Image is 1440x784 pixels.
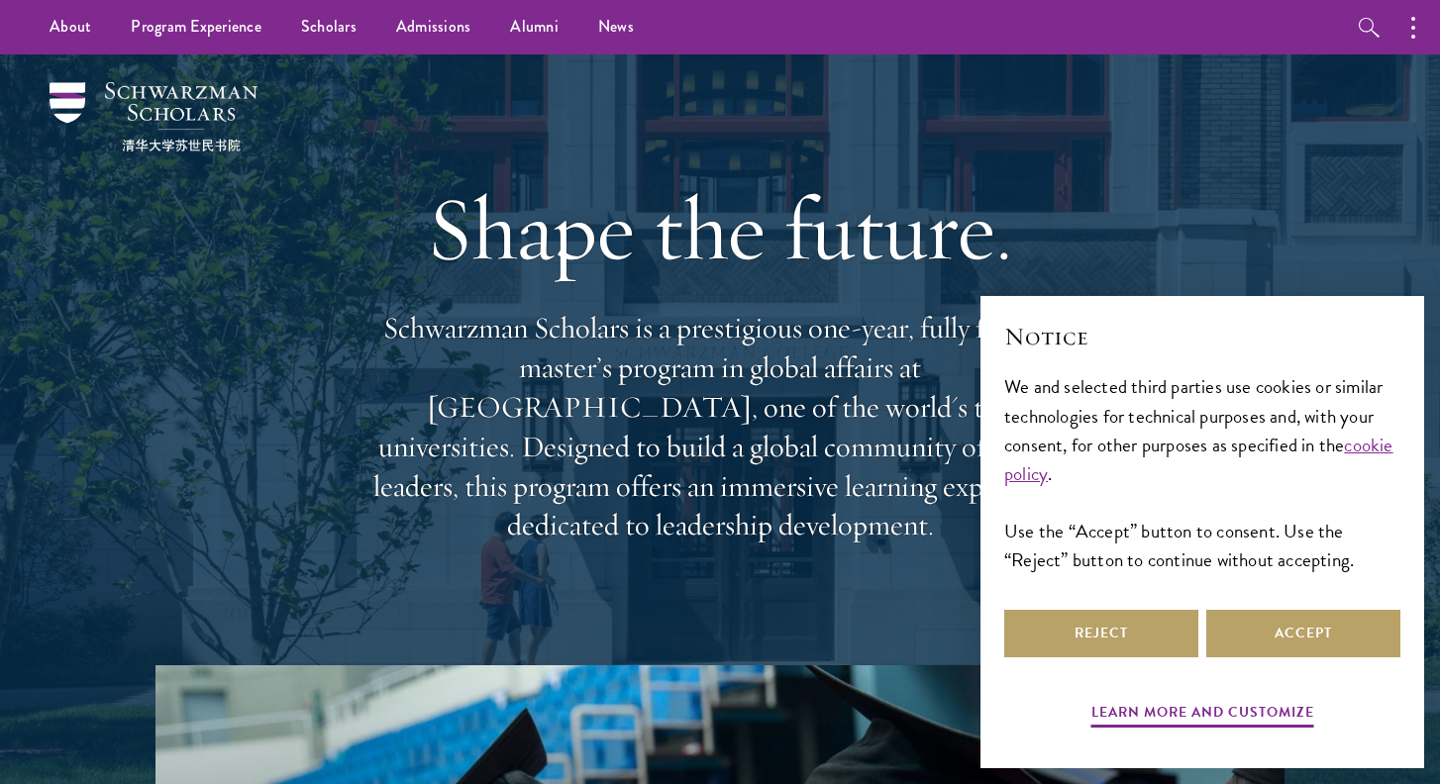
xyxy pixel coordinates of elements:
a: cookie policy [1004,431,1393,488]
button: Reject [1004,610,1198,657]
h1: Shape the future. [363,173,1077,284]
img: Schwarzman Scholars [50,82,257,151]
h2: Notice [1004,320,1400,353]
button: Accept [1206,610,1400,657]
button: Learn more and customize [1091,700,1314,731]
p: Schwarzman Scholars is a prestigious one-year, fully funded master’s program in global affairs at... [363,309,1077,545]
div: We and selected third parties use cookies or similar technologies for technical purposes and, wit... [1004,372,1400,573]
